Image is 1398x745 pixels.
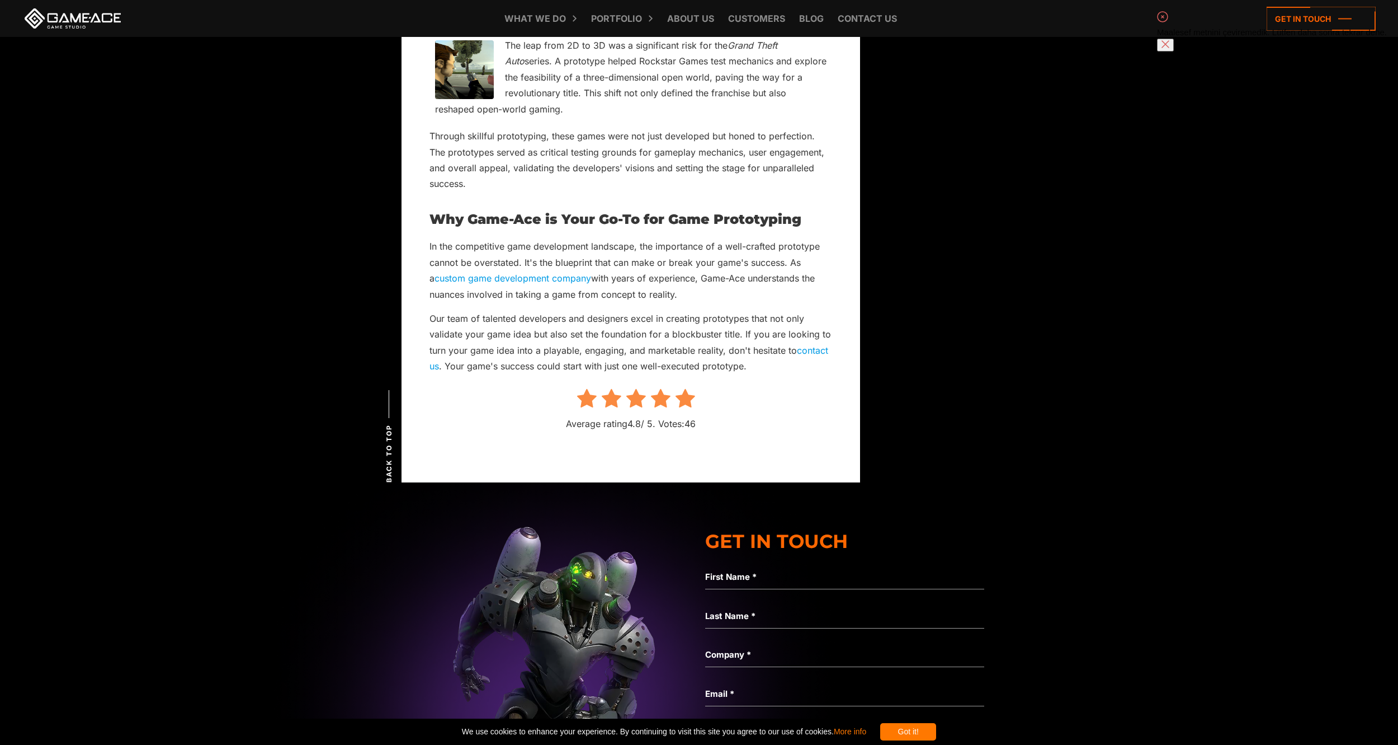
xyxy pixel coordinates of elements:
[429,128,832,192] p: Through skillful prototyping, these games were not just developed but honed to perfection. The pr...
[705,610,984,623] label: Last Name *
[429,238,832,302] p: In the competitive game development landscape, the importance of a well-crafted prototype cannot ...
[505,40,777,67] em: Grand Theft Auto
[834,727,866,736] a: More info
[705,687,984,701] label: Email *
[429,311,832,374] p: Our team of talented developers and designers excel in creating prototypes that not only validate...
[435,40,494,99] img: game design prototyping
[1267,7,1376,31] a: Get in touch
[705,570,984,584] label: First Name *
[429,212,832,227] h2: Why Game-Ace is Your Go-To for Game Prototyping
[705,648,984,662] label: Company *
[434,273,591,284] a: custom game development company
[429,416,832,432] p: Average rating / 5. Votes:
[627,418,641,429] span: 4.8
[462,723,866,741] span: We use cookies to enhance your experience. By continuing to visit this site you agree to our use ...
[880,723,936,741] div: Got it!
[684,418,696,429] span: 46
[435,38,826,117] p: The leap from 2D to 3D was a significant risk for the series. A prototype helped Rockstar Games t...
[384,424,394,482] span: Back to top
